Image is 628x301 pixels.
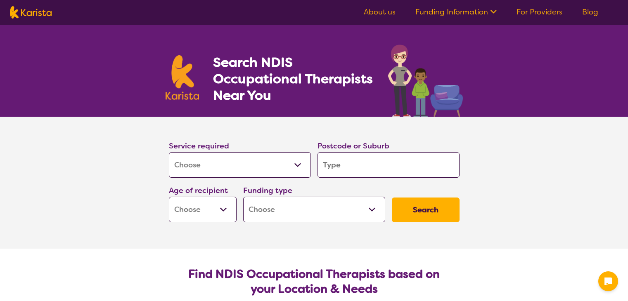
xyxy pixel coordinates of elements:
[243,186,292,195] label: Funding type
[582,7,598,17] a: Blog
[10,6,52,19] img: Karista logo
[392,198,460,222] button: Search
[169,141,229,151] label: Service required
[318,152,460,178] input: Type
[175,267,453,296] h2: Find NDIS Occupational Therapists based on your Location & Needs
[213,54,374,103] h1: Search NDIS Occupational Therapists Near You
[166,55,199,100] img: Karista logo
[388,45,463,117] img: occupational-therapy
[364,7,396,17] a: About us
[415,7,497,17] a: Funding Information
[169,186,228,195] label: Age of recipient
[517,7,562,17] a: For Providers
[318,141,389,151] label: Postcode or Suburb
